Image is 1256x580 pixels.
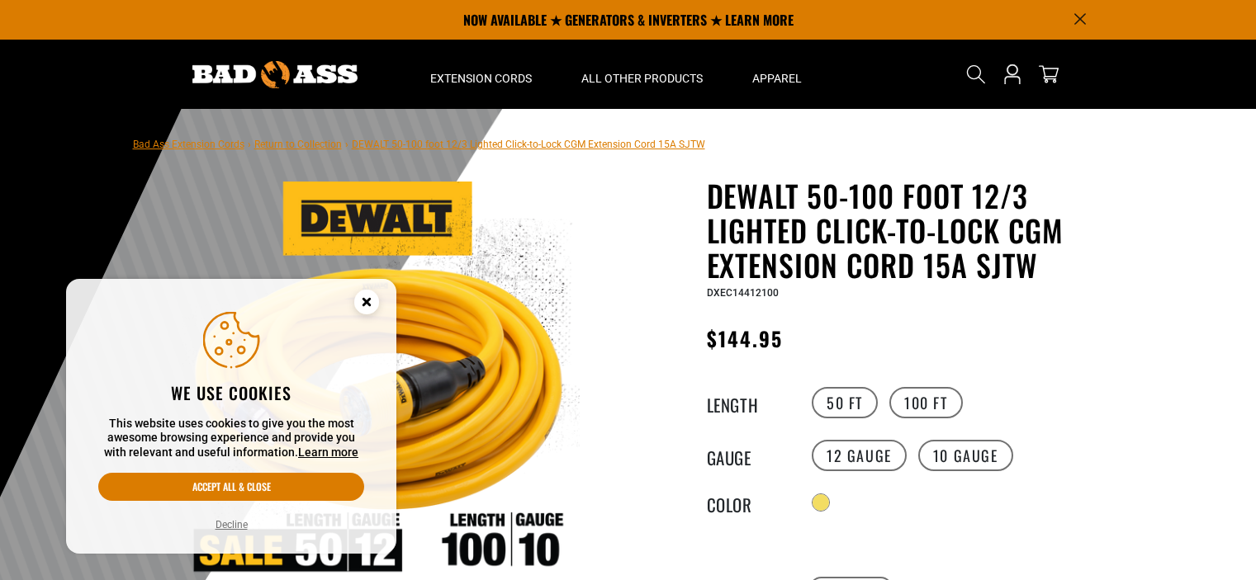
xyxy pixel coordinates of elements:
[812,440,907,471] label: 12 Gauge
[707,287,779,299] span: DXEC14412100
[430,71,532,86] span: Extension Cords
[707,492,789,513] legend: Color
[254,139,342,150] a: Return to Collection
[298,446,358,459] a: Learn more
[918,440,1013,471] label: 10 Gauge
[707,178,1111,282] h1: DEWALT 50-100 foot 12/3 Lighted Click-to-Lock CGM Extension Cord 15A SJTW
[707,445,789,466] legend: Gauge
[405,40,557,109] summary: Extension Cords
[192,61,358,88] img: Bad Ass Extension Cords
[98,417,364,460] p: This website uses cookies to give you the most awesome browsing experience and provide you with r...
[707,323,784,353] span: $144.95
[66,279,396,554] aside: Cookie Consent
[248,139,251,150] span: ›
[707,392,789,413] legend: Length
[752,71,802,86] span: Apparel
[728,40,827,109] summary: Apparel
[581,71,703,86] span: All Other Products
[963,61,989,87] summary: Search
[557,40,728,109] summary: All Other Products
[889,387,963,418] label: 100 FT
[812,387,878,418] label: 50 FT
[211,516,253,533] button: Decline
[98,382,364,403] h2: We use cookies
[352,139,705,150] span: DEWALT 50-100 foot 12/3 Lighted Click-to-Lock CGM Extension Cord 15A SJTW
[98,473,364,501] button: Accept all & close
[345,139,348,150] span: ›
[133,139,244,150] a: Bad Ass Extension Cords
[133,134,705,153] nav: breadcrumbs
